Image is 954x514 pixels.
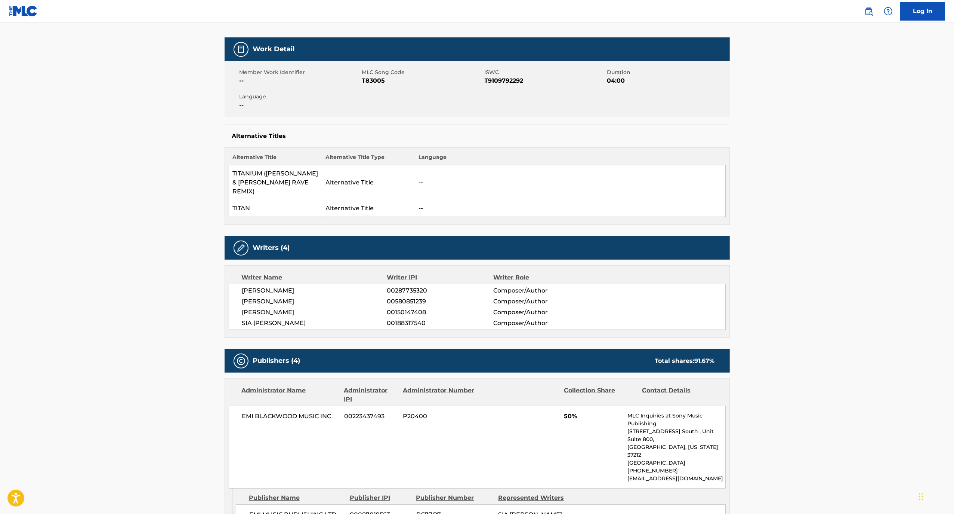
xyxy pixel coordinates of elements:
[242,412,339,421] span: EMI BLACKWOOD MUSIC INC
[253,244,290,252] h5: Writers (4)
[387,308,493,317] span: 00150147408
[387,286,493,295] span: 00287735320
[344,412,397,421] span: 00223437493
[242,286,387,295] span: [PERSON_NAME]
[240,76,360,85] span: --
[627,443,725,459] p: [GEOGRAPHIC_DATA], [US_STATE] 37212
[403,386,475,404] div: Administrator Number
[415,165,725,200] td: --
[485,68,605,76] span: ISWC
[861,4,876,19] a: Public Search
[919,486,923,508] div: Drag
[240,68,360,76] span: Member Work Identifier
[237,244,246,253] img: Writers
[498,493,574,502] div: Represented Writers
[242,273,387,282] div: Writer Name
[493,319,590,328] span: Composer/Author
[655,357,715,365] div: Total shares:
[627,467,725,475] p: [PHONE_NUMBER]
[249,493,344,502] div: Publisher Name
[344,386,397,404] div: Administrator IPI
[322,153,415,165] th: Alternative Title Type
[564,386,636,404] div: Collection Share
[607,68,728,76] span: Duration
[229,165,322,200] td: TITANIUM ([PERSON_NAME] & [PERSON_NAME] RAVE REMIX)
[387,273,493,282] div: Writer IPI
[362,68,483,76] span: MLC Song Code
[237,45,246,54] img: Work Detail
[917,478,954,514] iframe: Chat Widget
[229,200,322,217] td: TITAN
[900,2,945,21] a: Log In
[253,45,295,53] h5: Work Detail
[9,6,38,16] img: MLC Logo
[229,153,322,165] th: Alternative Title
[415,200,725,217] td: --
[493,273,590,282] div: Writer Role
[493,308,590,317] span: Composer/Author
[322,200,415,217] td: Alternative Title
[242,386,339,404] div: Administrator Name
[387,319,493,328] span: 00188317540
[884,7,893,16] img: help
[695,357,715,364] span: 91.67 %
[322,165,415,200] td: Alternative Title
[627,459,725,467] p: [GEOGRAPHIC_DATA]
[415,153,725,165] th: Language
[642,386,715,404] div: Contact Details
[627,428,725,443] p: [STREET_ADDRESS] South , Unit Suite 800,
[240,101,360,110] span: --
[237,357,246,365] img: Publishers
[387,297,493,306] span: 00580851239
[493,297,590,306] span: Composer/Author
[242,297,387,306] span: [PERSON_NAME]
[240,93,360,101] span: Language
[864,7,873,16] img: search
[627,412,725,428] p: MLC Inquiries at Sony Music Publishing
[416,493,493,502] div: Publisher Number
[242,319,387,328] span: SIA [PERSON_NAME]
[350,493,411,502] div: Publisher IPI
[253,357,300,365] h5: Publishers (4)
[362,76,483,85] span: T83005
[485,76,605,85] span: T9109792292
[242,308,387,317] span: [PERSON_NAME]
[403,412,475,421] span: P20400
[232,132,722,140] h5: Alternative Titles
[881,4,896,19] div: Help
[627,475,725,483] p: [EMAIL_ADDRESS][DOMAIN_NAME]
[493,286,590,295] span: Composer/Author
[564,412,622,421] span: 50%
[607,76,728,85] span: 04:00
